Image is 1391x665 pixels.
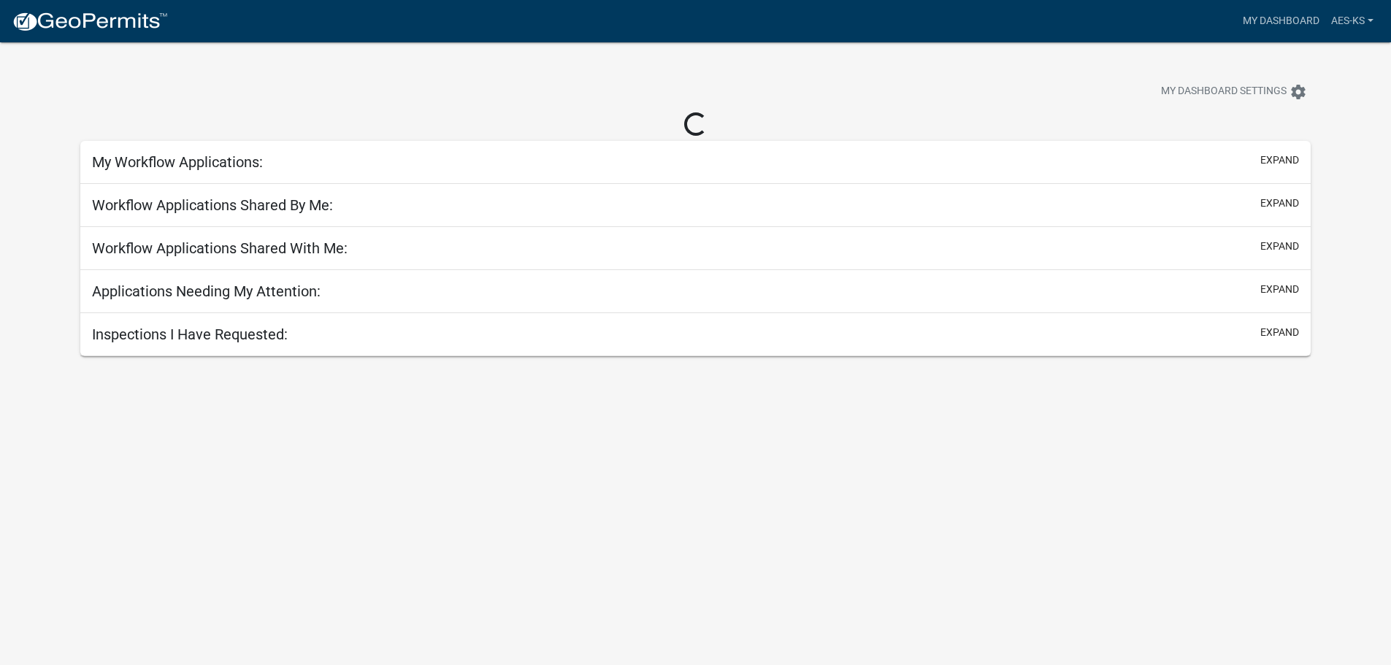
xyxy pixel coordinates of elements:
[92,196,333,214] h5: Workflow Applications Shared By Me:
[1290,83,1307,101] i: settings
[1260,325,1299,340] button: expand
[1161,83,1287,101] span: My Dashboard Settings
[1260,196,1299,211] button: expand
[1260,153,1299,168] button: expand
[1325,7,1379,35] a: AES-KS
[92,239,348,257] h5: Workflow Applications Shared With Me:
[1237,7,1325,35] a: My Dashboard
[1260,282,1299,297] button: expand
[1149,77,1319,106] button: My Dashboard Settingssettings
[92,326,288,343] h5: Inspections I Have Requested:
[92,153,263,171] h5: My Workflow Applications:
[1260,239,1299,254] button: expand
[92,282,321,300] h5: Applications Needing My Attention:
